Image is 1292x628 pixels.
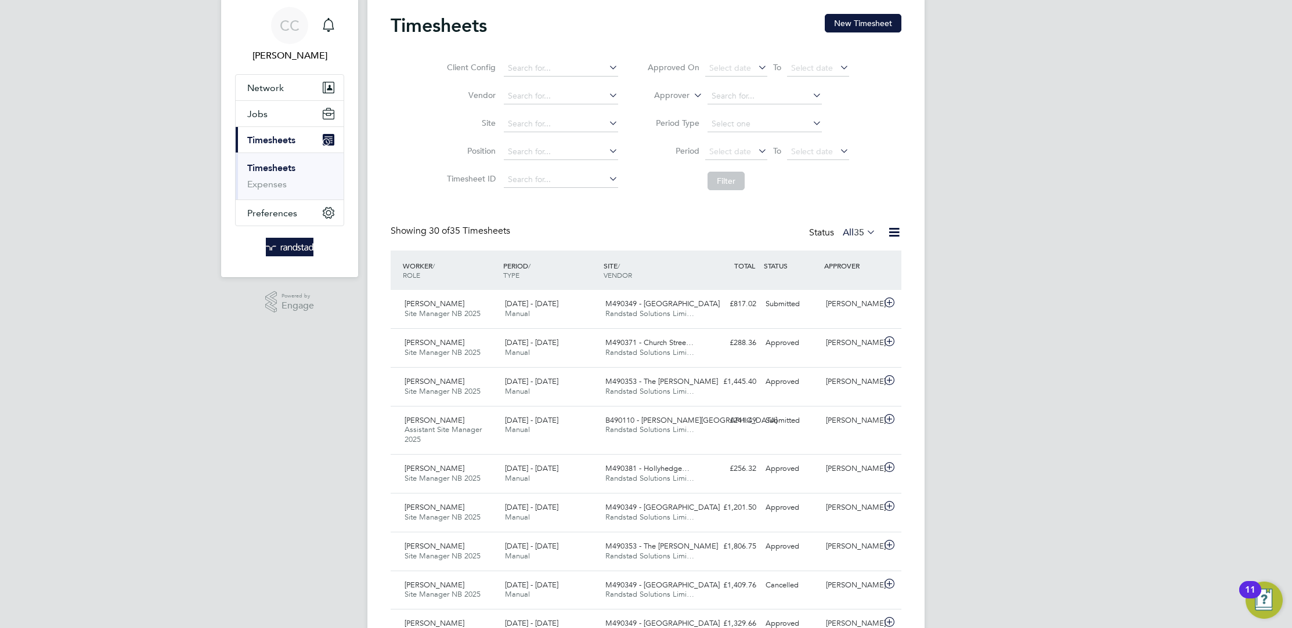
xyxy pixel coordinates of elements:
[843,227,876,238] label: All
[854,227,864,238] span: 35
[505,580,558,590] span: [DATE] - [DATE]
[282,291,314,301] span: Powered by
[701,411,761,430] div: £241.49
[701,537,761,556] div: £1,806.75
[761,459,821,478] div: Approved
[282,301,314,311] span: Engage
[504,116,618,132] input: Search for...
[443,146,496,156] label: Position
[391,225,513,237] div: Showing
[505,618,558,628] span: [DATE] - [DATE]
[505,589,530,599] span: Manual
[236,200,344,226] button: Preferences
[505,473,530,483] span: Manual
[504,172,618,188] input: Search for...
[637,90,690,101] label: Approver
[708,172,745,190] button: Filter
[761,255,821,276] div: STATUS
[701,459,761,478] div: £256.32
[605,589,694,599] span: Randstad Solutions Limi…
[701,576,761,595] div: £1,409.76
[247,162,295,173] a: Timesheets
[605,618,720,628] span: M490349 - [GEOGRAPHIC_DATA]
[770,143,785,158] span: To
[791,63,833,73] span: Select date
[821,459,882,478] div: [PERSON_NAME]
[647,146,699,156] label: Period
[605,299,720,308] span: M490349 - [GEOGRAPHIC_DATA]
[429,225,510,237] span: 35 Timesheets
[605,541,718,551] span: M490353 - The [PERSON_NAME]
[405,618,464,628] span: [PERSON_NAME]
[605,502,720,512] span: M490349 - [GEOGRAPHIC_DATA]
[505,463,558,473] span: [DATE] - [DATE]
[701,333,761,353] div: £288.36
[821,295,882,314] div: [PERSON_NAME]
[247,179,287,190] a: Expenses
[505,386,530,396] span: Manual
[821,372,882,391] div: [PERSON_NAME]
[405,415,464,425] span: [PERSON_NAME]
[505,299,558,308] span: [DATE] - [DATE]
[265,291,315,313] a: Powered byEngage
[247,108,268,119] span: Jobs
[236,127,344,153] button: Timesheets
[505,337,558,347] span: [DATE] - [DATE]
[821,498,882,517] div: [PERSON_NAME]
[504,88,618,104] input: Search for...
[505,502,558,512] span: [DATE] - [DATE]
[605,551,694,561] span: Randstad Solutions Limi…
[405,347,481,357] span: Site Manager NB 2025
[734,261,755,270] span: TOTAL
[605,347,694,357] span: Randstad Solutions Limi…
[405,337,464,347] span: [PERSON_NAME]
[821,411,882,430] div: [PERSON_NAME]
[761,333,821,353] div: Approved
[791,146,833,157] span: Select date
[821,255,882,276] div: APPROVER
[400,255,500,285] div: WORKER
[761,295,821,314] div: Submitted
[505,308,530,318] span: Manual
[605,376,718,386] span: M490353 - The [PERSON_NAME]
[605,337,694,347] span: M490371 - Church Stree…
[500,255,601,285] div: PERIOD
[605,415,777,425] span: B490110 - [PERSON_NAME][GEOGRAPHIC_DATA]
[405,512,481,522] span: Site Manager NB 2025
[647,118,699,128] label: Period Type
[432,261,435,270] span: /
[405,541,464,551] span: [PERSON_NAME]
[405,299,464,308] span: [PERSON_NAME]
[405,376,464,386] span: [PERSON_NAME]
[528,261,530,270] span: /
[709,146,751,157] span: Select date
[605,386,694,396] span: Randstad Solutions Limi…
[701,498,761,517] div: £1,201.50
[505,376,558,386] span: [DATE] - [DATE]
[709,63,751,73] span: Select date
[405,502,464,512] span: [PERSON_NAME]
[504,60,618,77] input: Search for...
[605,424,694,434] span: Randstad Solutions Limi…
[647,62,699,72] label: Approved On
[761,498,821,517] div: Approved
[821,333,882,353] div: [PERSON_NAME]
[1245,590,1255,605] div: 11
[618,261,620,270] span: /
[391,14,487,37] h2: Timesheets
[505,551,530,561] span: Manual
[761,537,821,556] div: Approved
[605,308,694,318] span: Randstad Solutions Limi…
[405,580,464,590] span: [PERSON_NAME]
[236,75,344,100] button: Network
[821,537,882,556] div: [PERSON_NAME]
[405,589,481,599] span: Site Manager NB 2025
[761,372,821,391] div: Approved
[247,208,297,219] span: Preferences
[708,88,822,104] input: Search for...
[443,118,496,128] label: Site
[605,463,690,473] span: M490381 - Hollyhedge…
[403,270,420,279] span: ROLE
[505,415,558,425] span: [DATE] - [DATE]
[601,255,701,285] div: SITE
